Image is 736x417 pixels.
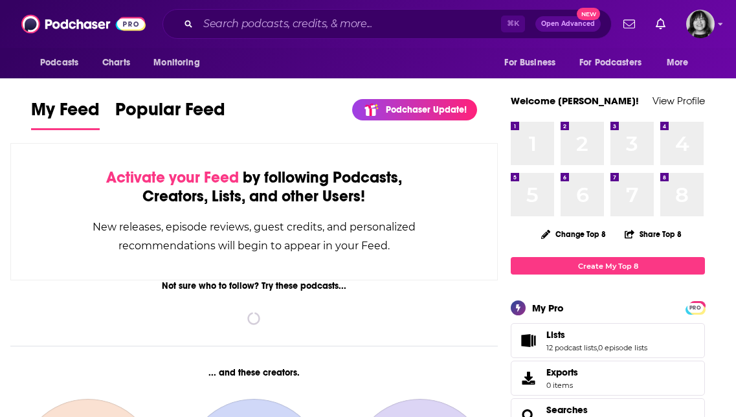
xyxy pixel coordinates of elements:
[624,221,682,247] button: Share Top 8
[153,54,199,72] span: Monitoring
[198,14,501,34] input: Search podcasts, credits, & more...
[686,10,715,38] img: User Profile
[40,54,78,72] span: Podcasts
[532,302,564,314] div: My Pro
[94,51,138,75] a: Charts
[687,303,703,313] span: PRO
[162,9,612,39] div: Search podcasts, credits, & more...
[546,366,578,378] span: Exports
[546,329,647,341] a: Lists
[579,54,641,72] span: For Podcasters
[598,343,647,352] a: 0 episode lists
[501,16,525,32] span: ⌘ K
[511,257,705,275] a: Create My Top 8
[102,54,130,72] span: Charts
[515,369,541,387] span: Exports
[546,329,565,341] span: Lists
[115,98,225,130] a: Popular Feed
[115,98,225,128] span: Popular Feed
[106,168,239,187] span: Activate your Feed
[687,302,703,312] a: PRO
[533,226,614,242] button: Change Top 8
[31,98,100,128] span: My Feed
[651,13,671,35] a: Show notifications dropdown
[546,404,588,416] a: Searches
[21,12,146,36] img: Podchaser - Follow, Share and Rate Podcasts
[31,98,100,130] a: My Feed
[76,218,432,255] div: New releases, episode reviews, guest credits, and personalized recommendations will begin to appe...
[511,361,705,396] a: Exports
[686,10,715,38] span: Logged in as parkdalepublicity1
[495,51,572,75] button: open menu
[535,16,601,32] button: Open AdvancedNew
[546,343,597,352] a: 12 podcast lists
[667,54,689,72] span: More
[658,51,705,75] button: open menu
[504,54,555,72] span: For Business
[571,51,660,75] button: open menu
[511,95,639,107] a: Welcome [PERSON_NAME]!
[10,280,498,291] div: Not sure who to follow? Try these podcasts...
[686,10,715,38] button: Show profile menu
[386,104,467,115] p: Podchaser Update!
[31,51,95,75] button: open menu
[577,8,600,20] span: New
[546,381,578,390] span: 0 items
[541,21,595,27] span: Open Advanced
[76,168,432,206] div: by following Podcasts, Creators, Lists, and other Users!
[652,95,705,107] a: View Profile
[10,367,498,378] div: ... and these creators.
[144,51,216,75] button: open menu
[511,323,705,358] span: Lists
[597,343,598,352] span: ,
[618,13,640,35] a: Show notifications dropdown
[515,332,541,350] a: Lists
